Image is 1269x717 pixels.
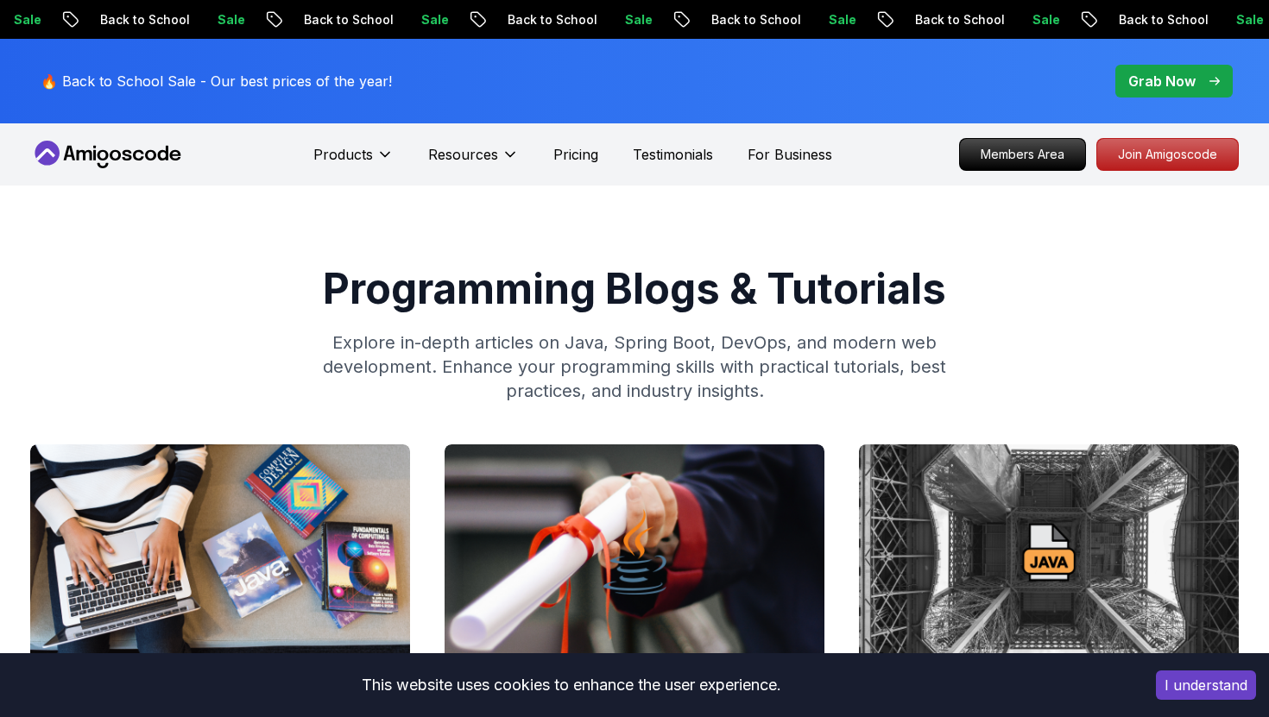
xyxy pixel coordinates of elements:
[281,11,399,28] p: Back to School
[445,444,824,660] img: image
[806,11,862,28] p: Sale
[313,144,394,179] button: Products
[603,11,658,28] p: Sale
[399,11,454,28] p: Sale
[893,11,1010,28] p: Back to School
[485,11,603,28] p: Back to School
[1214,11,1269,28] p: Sale
[41,71,392,91] p: 🔥 Back to School Sale - Our best prices of the year!
[78,11,195,28] p: Back to School
[553,144,598,165] a: Pricing
[195,11,250,28] p: Sale
[1096,11,1214,28] p: Back to School
[30,268,1239,310] h1: Programming Blogs & Tutorials
[1010,11,1065,28] p: Sale
[303,330,966,403] p: Explore in-depth articles on Java, Spring Boot, DevOps, and modern web development. Enhance your ...
[428,144,519,179] button: Resources
[30,444,410,660] img: image
[1156,670,1256,700] button: Accept cookies
[1128,71,1196,91] p: Grab Now
[633,144,713,165] a: Testimonials
[1097,139,1238,170] p: Join Amigoscode
[960,139,1085,170] p: Members Area
[748,144,832,165] a: For Business
[689,11,806,28] p: Back to School
[13,666,1130,704] div: This website uses cookies to enhance the user experience.
[313,144,373,165] p: Products
[428,144,498,165] p: Resources
[859,444,1239,660] img: image
[959,138,1086,171] a: Members Area
[1096,138,1239,171] a: Join Amigoscode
